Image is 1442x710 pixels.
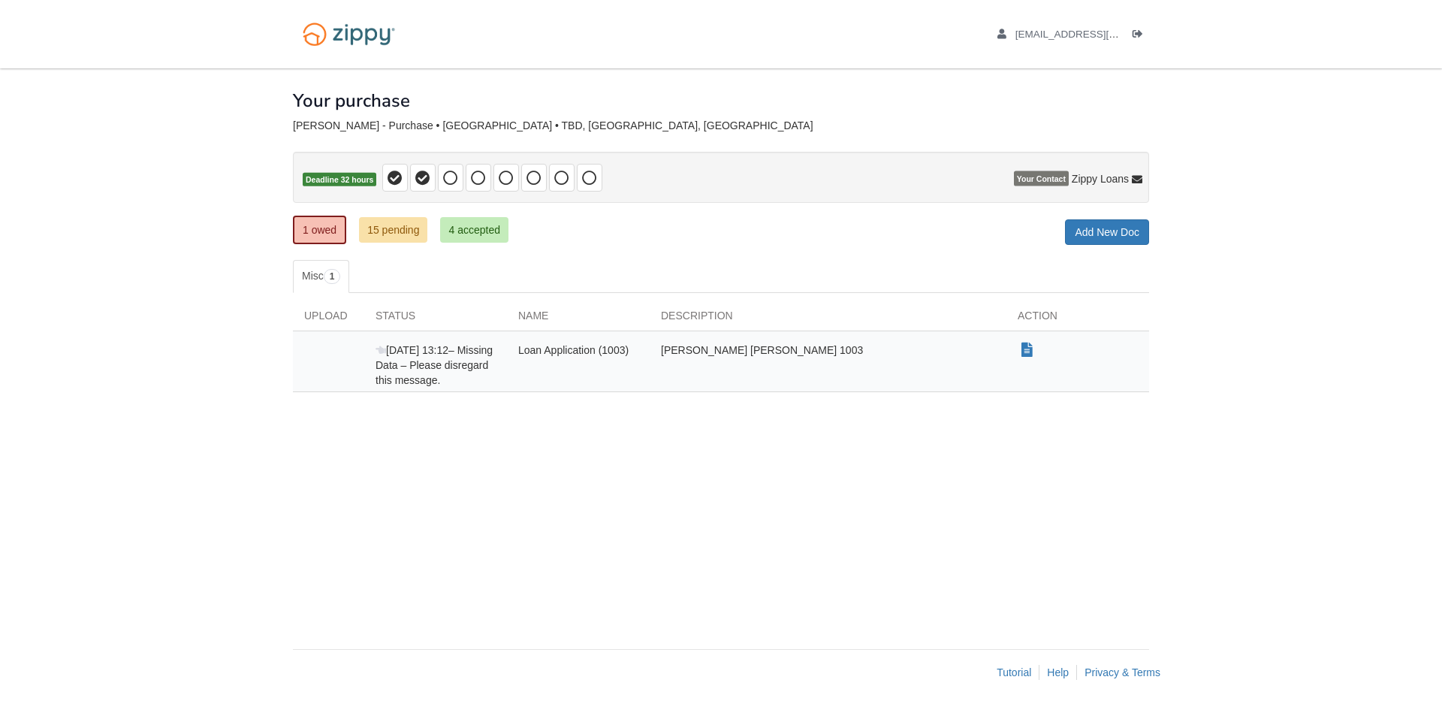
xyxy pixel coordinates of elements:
a: Tutorial [997,666,1031,678]
a: 15 pending [359,217,427,243]
div: Upload [293,308,364,331]
span: Deadline 32 hours [303,173,376,187]
div: Description [650,308,1006,331]
a: 4 accepted [440,217,508,243]
div: Status [364,308,507,331]
div: Name [507,308,650,331]
a: Show Document [1021,344,1033,356]
span: 1 [324,269,341,284]
span: myrandanevins@gmail.com [1015,29,1187,40]
a: edit profile [997,29,1187,44]
span: Loan Application (1003) [518,344,629,356]
a: Help [1047,666,1069,678]
a: Misc [293,260,349,293]
div: – Missing Data – Please disregard this message. [364,343,507,388]
span: Your Contact [1014,171,1069,186]
a: Add New Doc [1065,219,1149,245]
a: 1 owed [293,216,346,244]
span: [DATE] 13:12 [376,344,448,356]
a: Privacy & Terms [1085,666,1160,678]
h1: Your purchase [293,91,410,110]
span: Zippy Loans [1072,171,1129,186]
img: Logo [293,15,405,53]
div: Action [1006,308,1149,331]
div: [PERSON_NAME] [PERSON_NAME] 1003 [650,343,1006,388]
a: Log out [1133,29,1149,44]
div: [PERSON_NAME] - Purchase • [GEOGRAPHIC_DATA] • TBD, [GEOGRAPHIC_DATA], [GEOGRAPHIC_DATA] [293,119,1149,132]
